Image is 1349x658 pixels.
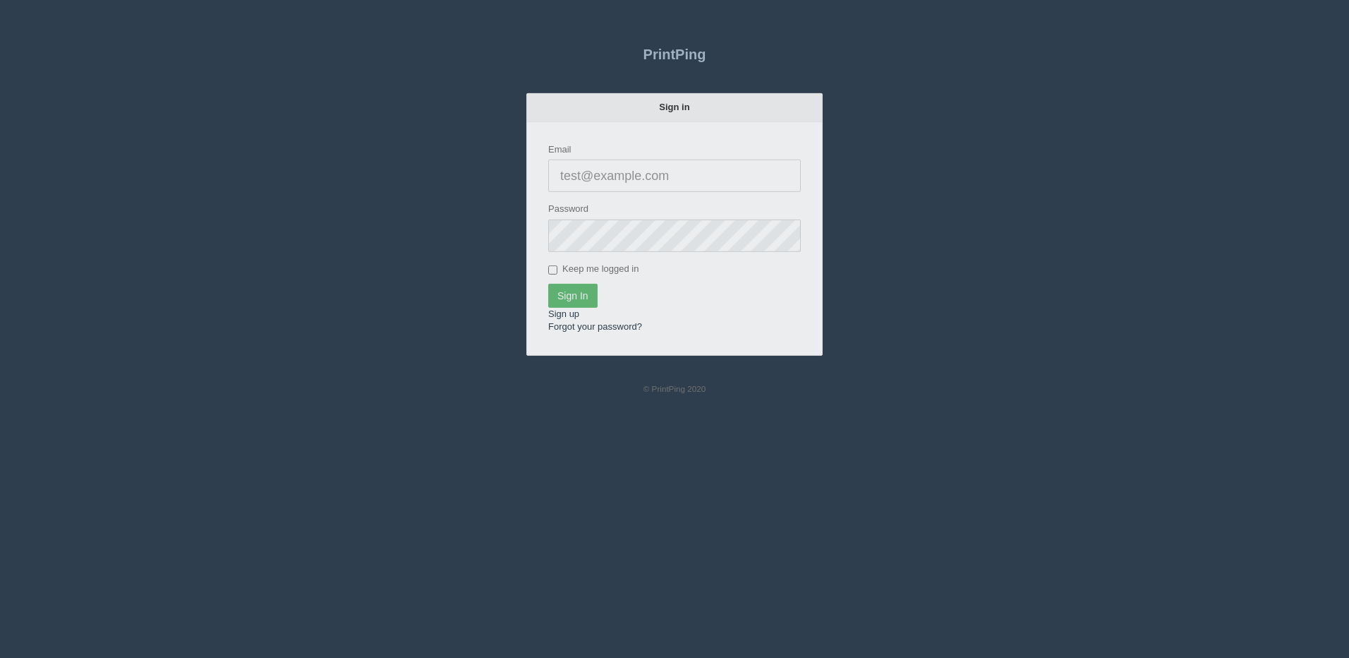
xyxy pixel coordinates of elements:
[548,264,557,273] input: Keep me logged in
[548,261,639,275] label: Keep me logged in
[526,35,823,71] a: PrintPing
[548,282,598,306] input: Sign In
[548,142,571,155] label: Email
[548,158,801,191] input: test@example.com
[659,100,689,111] strong: Sign in
[548,320,642,330] a: Forgot your password?
[548,201,588,215] label: Password
[643,384,706,393] small: © PrintPing 2020
[548,307,579,318] a: Sign up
